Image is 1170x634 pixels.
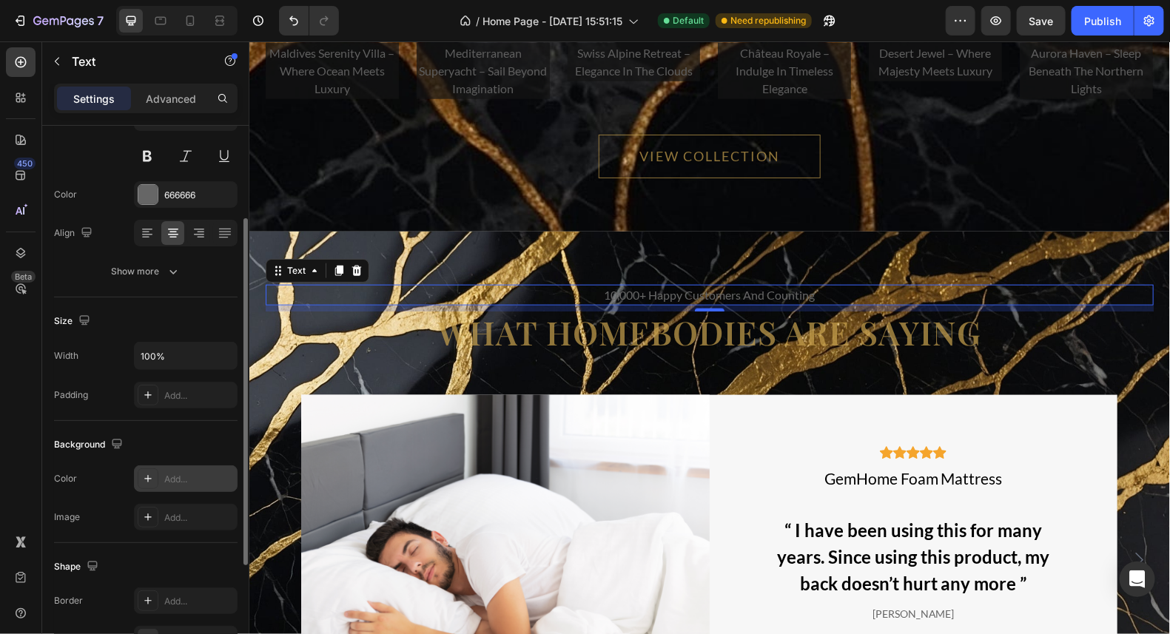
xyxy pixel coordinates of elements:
[54,349,78,362] div: Width
[16,243,904,264] div: 10,000+ happy customers and counting
[14,158,36,169] div: 450
[164,473,234,486] div: Add...
[135,343,237,369] input: Auto
[1017,6,1066,36] button: Save
[730,14,806,27] span: Need republishing
[1072,6,1134,36] button: Publish
[483,13,622,29] span: Home Page - [DATE] 15:51:15
[54,258,238,285] button: Show more
[164,511,234,525] div: Add...
[54,435,126,455] div: Background
[164,389,234,402] div: Add...
[476,13,480,29] span: /
[673,14,704,27] span: Default
[54,594,83,607] div: Border
[16,270,904,312] h2: What homebodies are saying
[54,188,77,201] div: Color
[523,474,806,557] div: “ I have been using this for many years. Since using this product, my back doesn’t hurt any more ”
[6,6,110,36] button: 7
[54,311,93,331] div: Size
[73,91,115,107] p: Settings
[72,53,198,70] p: Text
[54,557,101,577] div: Shape
[164,189,234,202] div: 666666
[112,264,181,279] div: Show more
[164,595,234,608] div: Add...
[249,41,1170,634] iframe: Design area
[54,472,77,485] div: Color
[523,424,806,451] div: GemHome Foam Mattress
[11,271,36,283] div: Beta
[1120,562,1155,597] div: Open Intercom Messenger
[54,223,95,243] div: Align
[146,91,196,107] p: Advanced
[97,12,104,30] p: 7
[54,510,80,524] div: Image
[54,388,88,402] div: Padding
[1029,15,1054,27] span: Save
[279,6,339,36] div: Undo/Redo
[1084,13,1121,29] div: Publish
[523,563,806,581] div: [PERSON_NAME]
[35,223,59,236] div: Text
[349,93,571,137] button: VIEW COLLECTION
[878,507,902,530] button: Carousel Next Arrow
[390,105,531,125] div: VIEW COLLECTION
